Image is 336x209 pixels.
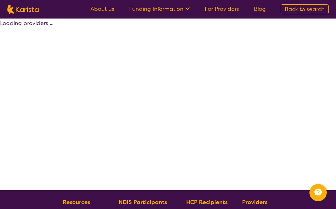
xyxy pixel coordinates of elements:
b: NDIS Participants [119,199,167,206]
b: Providers [242,199,267,206]
span: Back to search [285,6,325,13]
a: Funding Information [129,5,190,13]
img: Karista logo [7,5,39,14]
a: For Providers [205,5,239,13]
b: HCP Recipients [186,199,228,206]
a: About us [90,5,114,13]
button: Channel Menu [309,184,327,201]
b: Resources [63,199,90,206]
a: Back to search [281,4,329,14]
a: Blog [254,5,266,13]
